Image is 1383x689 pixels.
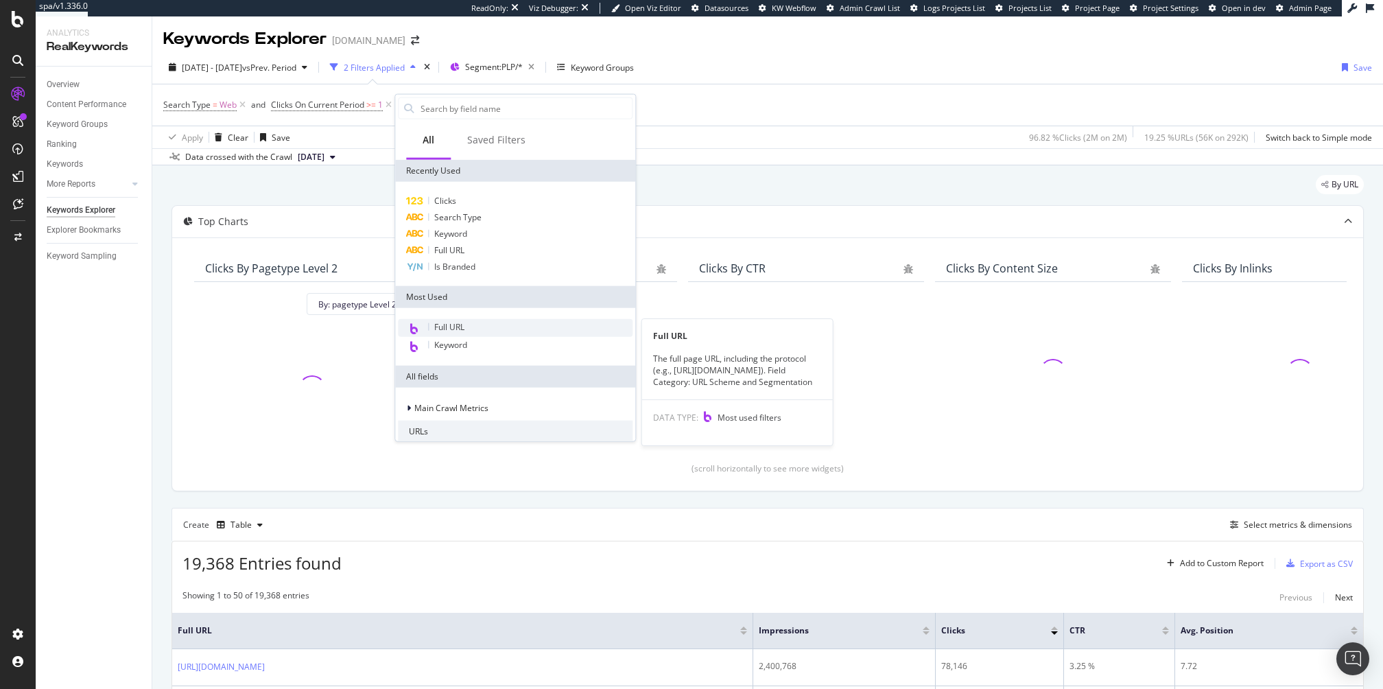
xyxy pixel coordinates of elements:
[657,264,666,274] div: bug
[1281,552,1353,574] button: Export as CSV
[1222,3,1266,13] span: Open in dev
[552,56,639,78] button: Keyword Groups
[182,132,203,143] div: Apply
[398,421,633,443] div: URLs
[47,223,142,237] a: Explorer Bookmarks
[178,624,720,637] span: Full URL
[1300,558,1353,570] div: Export as CSV
[163,99,211,110] span: Search Type
[946,261,1058,275] div: Clicks By Content Size
[220,95,237,115] span: Web
[47,137,142,152] a: Ranking
[47,39,141,55] div: RealKeywords
[307,293,419,315] button: By: pagetype Level 2
[419,98,632,119] input: Search by field name
[653,412,698,423] span: DATA TYPE:
[1266,132,1372,143] div: Switch back to Simple mode
[414,402,488,414] span: Main Crawl Metrics
[434,321,464,333] span: Full URL
[705,3,748,13] span: Datasources
[47,223,121,237] div: Explorer Bookmarks
[272,132,290,143] div: Save
[395,286,635,308] div: Most Used
[163,126,203,148] button: Apply
[434,244,464,256] span: Full URL
[691,3,748,14] a: Datasources
[209,126,248,148] button: Clear
[699,261,766,275] div: Clicks By CTR
[1336,642,1369,675] div: Open Intercom Messenger
[1069,660,1169,673] div: 3.25 %
[467,133,525,147] div: Saved Filters
[434,339,467,351] span: Keyword
[1143,3,1198,13] span: Project Settings
[941,660,1058,673] div: 78,146
[182,589,309,606] div: Showing 1 to 50 of 19,368 entries
[185,151,292,163] div: Data crossed with the Crawl
[47,203,142,218] a: Keywords Explorer
[840,3,900,13] span: Admin Crawl List
[1279,589,1312,606] button: Previous
[228,132,248,143] div: Clear
[1289,3,1332,13] span: Admin Page
[47,203,115,218] div: Keywords Explorer
[1336,56,1372,78] button: Save
[434,261,475,272] span: Is Branded
[1069,624,1142,637] span: CTR
[759,660,930,673] div: 2,400,768
[423,133,434,147] div: All
[189,463,1347,474] div: (scroll horizontally to see more widgets)
[434,211,482,223] span: Search Type
[378,95,383,115] span: 1
[324,56,421,78] button: 2 Filters Applied
[47,117,142,132] a: Keyword Groups
[47,78,142,92] a: Overview
[910,3,985,14] a: Logs Projects List
[47,117,108,132] div: Keyword Groups
[251,99,265,110] div: and
[182,552,342,574] span: 19,368 Entries found
[611,3,681,14] a: Open Viz Editor
[827,3,900,14] a: Admin Crawl List
[182,62,242,73] span: [DATE] - [DATE]
[47,97,126,112] div: Content Performance
[242,62,296,73] span: vs Prev. Period
[759,624,902,637] span: Impressions
[395,160,635,182] div: Recently Used
[1008,3,1052,13] span: Projects List
[571,62,634,73] div: Keyword Groups
[332,34,405,47] div: [DOMAIN_NAME]
[163,27,327,51] div: Keywords Explorer
[1144,132,1249,143] div: 19.25 % URLs ( 56K on 292K )
[445,56,540,78] button: Segment:PLP/*
[642,353,833,388] div: The full page URL, including the protocol (e.g., [URL][DOMAIN_NAME]). Field Category: URL Scheme ...
[625,3,681,13] span: Open Viz Editor
[529,3,578,14] div: Viz Debugger:
[213,99,217,110] span: =
[772,3,816,13] span: KW Webflow
[47,177,95,191] div: More Reports
[1130,3,1198,14] a: Project Settings
[47,157,142,172] a: Keywords
[298,151,324,163] span: 2024 Dec. 10th
[47,249,117,264] div: Keyword Sampling
[178,660,265,674] a: [URL][DOMAIN_NAME]
[163,56,313,78] button: [DATE] - [DATE]vsPrev. Period
[395,366,635,388] div: All fields
[411,36,419,45] div: arrow-right-arrow-left
[995,3,1052,14] a: Projects List
[1335,592,1353,603] div: Next
[183,514,268,536] div: Create
[271,99,364,110] span: Clicks On Current Period
[471,3,508,14] div: ReadOnly:
[1260,126,1372,148] button: Switch back to Simple mode
[1335,589,1353,606] button: Next
[47,137,77,152] div: Ranking
[205,261,338,275] div: Clicks By pagetype Level 2
[251,98,265,111] button: and
[47,97,142,112] a: Content Performance
[1075,3,1120,13] span: Project Page
[1354,62,1372,73] div: Save
[230,521,252,529] div: Table
[1062,3,1120,14] a: Project Page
